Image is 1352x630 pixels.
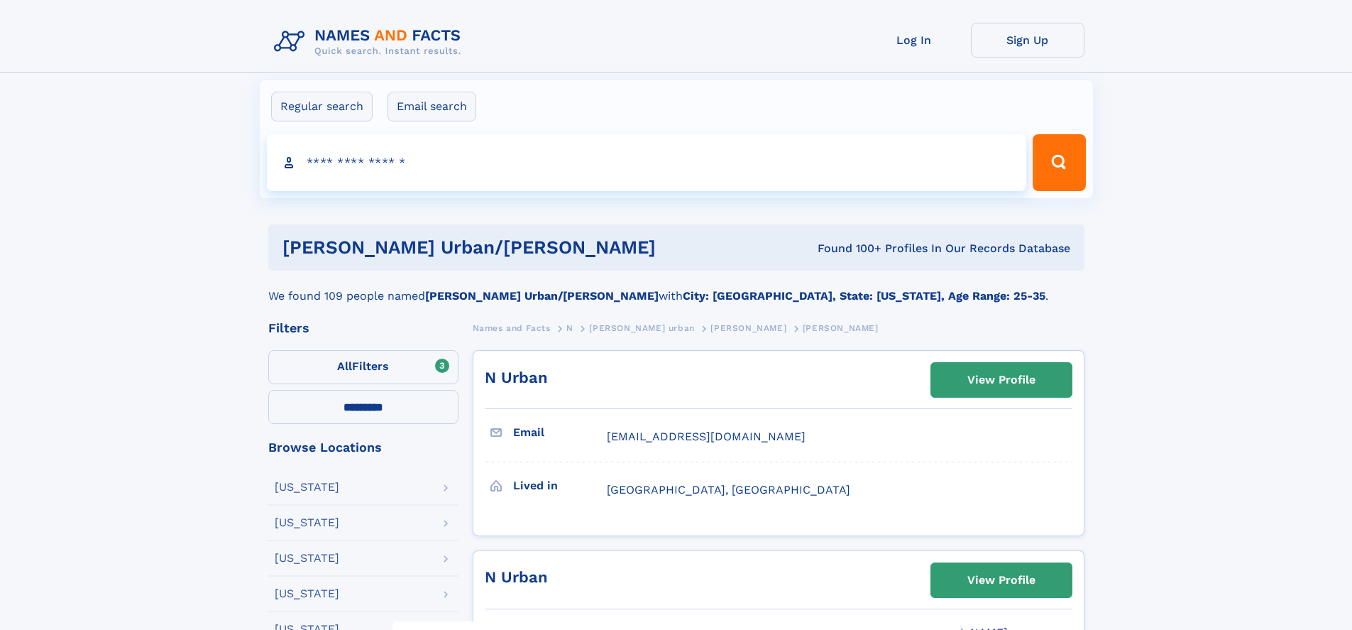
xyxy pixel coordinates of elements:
h3: Email [513,420,607,445]
h1: [PERSON_NAME] urban/[PERSON_NAME] [282,239,737,256]
b: [PERSON_NAME] Urban/[PERSON_NAME] [425,289,659,303]
a: Sign Up [971,23,1084,58]
span: N [566,323,573,333]
a: N Urban [485,568,548,586]
a: View Profile [931,563,1072,597]
label: Email search [388,92,476,121]
div: [US_STATE] [275,482,339,493]
span: All [337,359,352,373]
label: Regular search [271,92,373,121]
b: City: [GEOGRAPHIC_DATA], State: [US_STATE], Age Range: 25-35 [683,289,1045,303]
span: [EMAIL_ADDRESS][DOMAIN_NAME] [607,430,806,443]
a: N [566,319,573,337]
button: Search Button [1033,134,1085,191]
a: [PERSON_NAME] urban [589,319,694,337]
img: Logo Names and Facts [268,23,473,61]
a: Log In [857,23,971,58]
div: Filters [268,322,458,335]
div: [US_STATE] [275,588,339,599]
a: [PERSON_NAME] [710,319,786,337]
a: Names and Facts [473,319,551,337]
span: [PERSON_NAME] [803,323,879,333]
div: [US_STATE] [275,517,339,528]
input: search input [267,134,1027,191]
div: View Profile [967,564,1035,597]
div: View Profile [967,364,1035,396]
a: View Profile [931,363,1072,397]
div: Browse Locations [268,441,458,454]
div: [US_STATE] [275,553,339,564]
div: Found 100+ Profiles In Our Records Database [737,241,1070,256]
span: [GEOGRAPHIC_DATA], [GEOGRAPHIC_DATA] [607,483,850,496]
span: [PERSON_NAME] [710,323,786,333]
label: Filters [268,350,458,384]
span: [PERSON_NAME] urban [589,323,694,333]
h3: Lived in [513,474,607,498]
a: N Urban [485,369,548,386]
div: We found 109 people named with . [268,271,1084,305]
